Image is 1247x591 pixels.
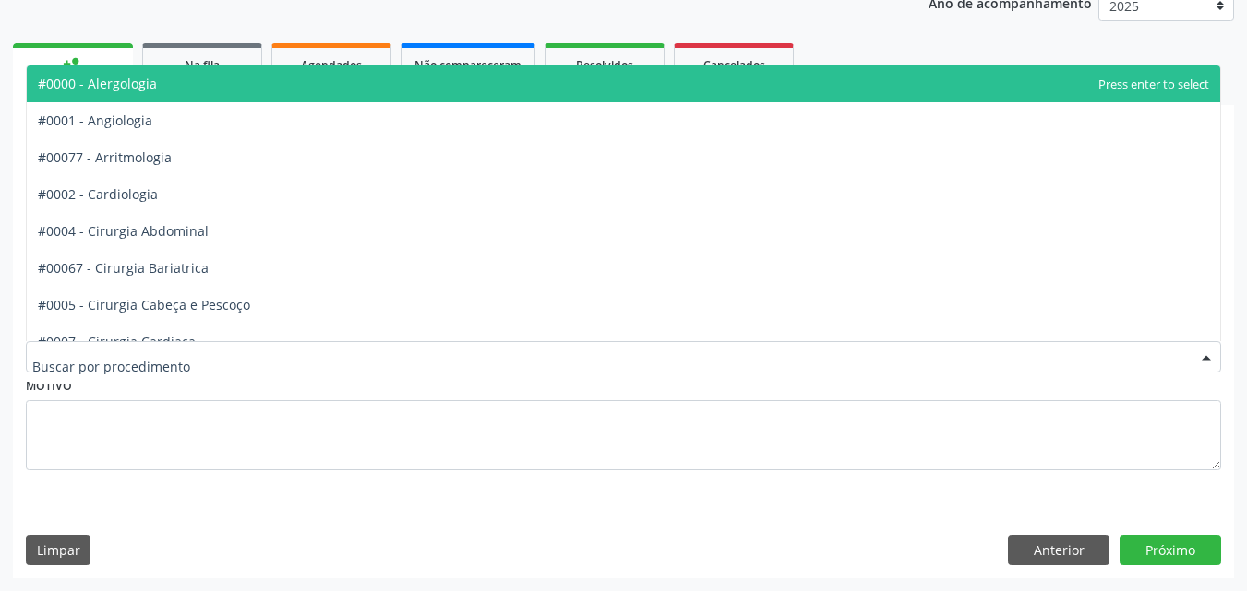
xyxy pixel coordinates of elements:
[38,148,172,166] span: #00077 - Arritmologia
[38,296,250,313] span: #0005 - Cirurgia Cabeça e Pescoço
[576,57,633,73] span: Resolvidos
[414,57,522,73] span: Não compareceram
[38,333,196,350] span: #0007 - Cirurgia Cardiaca
[26,535,90,566] button: Limpar
[38,185,158,203] span: #0002 - Cardiologia
[185,57,220,73] span: Na fila
[26,372,72,401] label: Motivo
[1008,535,1109,566] button: Anterior
[38,222,209,240] span: #0004 - Cirurgia Abdominal
[38,75,157,92] span: #0000 - Alergologia
[703,57,765,73] span: Cancelados
[301,57,362,73] span: Agendados
[38,259,209,277] span: #00067 - Cirurgia Bariatrica
[1120,535,1221,566] button: Próximo
[32,348,1183,384] input: Buscar por procedimento
[63,54,83,75] div: person_add
[38,112,152,129] span: #0001 - Angiologia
